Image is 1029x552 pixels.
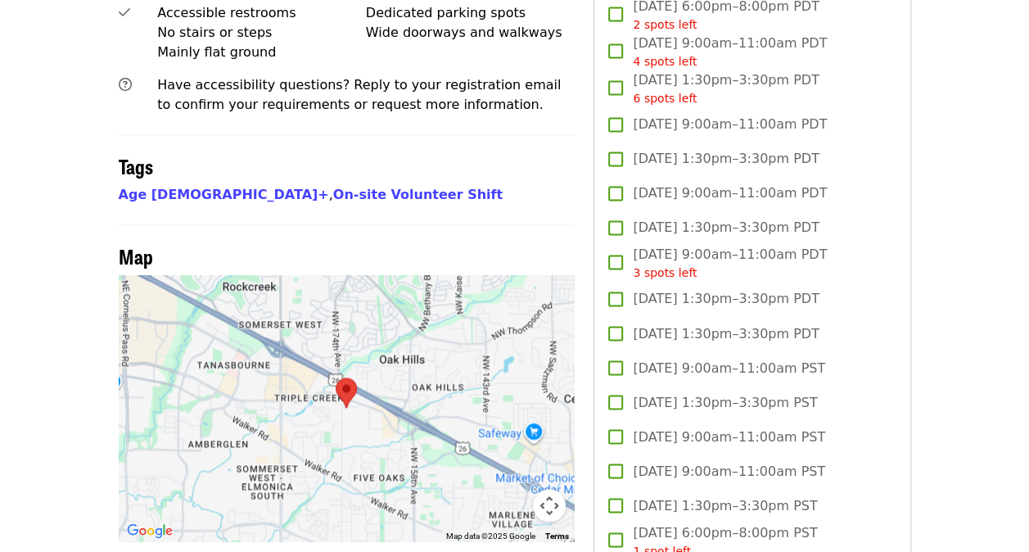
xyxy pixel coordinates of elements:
[633,324,819,343] span: [DATE] 1:30pm–3:30pm PDT
[157,77,561,112] span: Have accessibility questions? Reply to your registration email to confirm your requirements or re...
[366,3,575,23] div: Dedicated parking spots
[545,531,569,540] a: Terms (opens in new tab)
[633,495,817,515] span: [DATE] 1:30pm–3:30pm PST
[533,489,566,522] button: Map camera controls
[446,531,535,540] span: Map data ©2025 Google
[633,92,697,105] span: 6 spots left
[119,187,329,202] a: Age [DEMOGRAPHIC_DATA]+
[119,187,333,202] span: ,
[157,3,366,23] div: Accessible restrooms
[633,149,819,169] span: [DATE] 1:30pm–3:30pm PDT
[123,520,177,541] a: Open this area in Google Maps (opens a new window)
[123,520,177,541] img: Google
[633,55,697,68] span: 4 spots left
[633,183,827,203] span: [DATE] 9:00am–11:00am PDT
[633,358,825,378] span: [DATE] 9:00am–11:00am PST
[333,187,503,202] a: On-site Volunteer Shift
[119,152,153,180] span: Tags
[119,77,132,93] i: question-circle icon
[633,427,825,446] span: [DATE] 9:00am–11:00am PST
[633,461,825,481] span: [DATE] 9:00am–11:00am PST
[633,115,827,134] span: [DATE] 9:00am–11:00am PDT
[633,266,697,279] span: 3 spots left
[633,34,827,70] span: [DATE] 9:00am–11:00am PDT
[633,245,827,282] span: [DATE] 9:00am–11:00am PDT
[633,70,819,107] span: [DATE] 1:30pm–3:30pm PDT
[119,5,130,20] i: check icon
[157,43,366,62] div: Mainly flat ground
[157,23,366,43] div: No stairs or steps
[633,18,697,31] span: 2 spots left
[119,242,153,270] span: Map
[633,289,819,309] span: [DATE] 1:30pm–3:30pm PDT
[633,392,817,412] span: [DATE] 1:30pm–3:30pm PST
[633,218,819,238] span: [DATE] 1:30pm–3:30pm PDT
[366,23,575,43] div: Wide doorways and walkways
